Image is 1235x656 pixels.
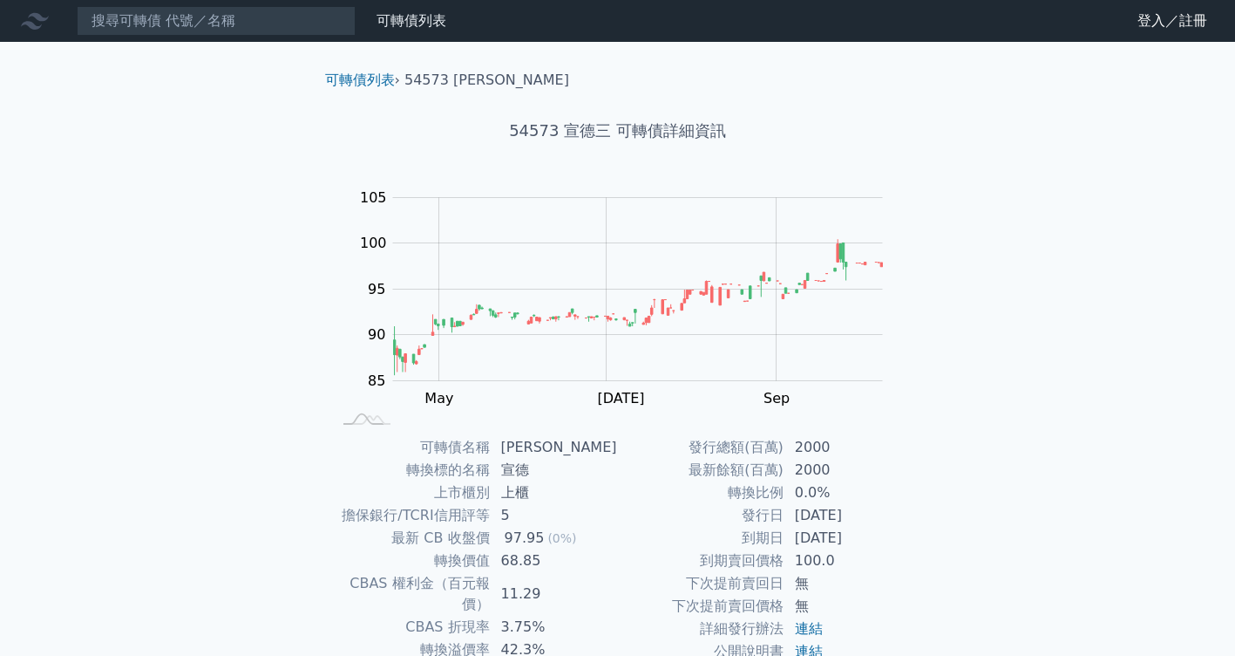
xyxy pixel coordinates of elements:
td: CBAS 折現率 [332,616,491,639]
td: 68.85 [491,550,618,572]
tspan: 85 [368,372,385,389]
td: 下次提前賣回價格 [618,595,784,618]
td: 上市櫃別 [332,482,491,504]
td: 詳細發行辦法 [618,618,784,640]
h1: 54573 宣德三 可轉債詳細資訊 [311,119,925,143]
a: 可轉債列表 [377,12,446,29]
td: 2000 [784,459,904,482]
td: 發行總額(百萬) [618,436,784,459]
td: 3.75% [491,616,618,639]
tspan: 95 [368,281,385,297]
td: CBAS 權利金（百元報價） [332,572,491,616]
td: 最新餘額(百萬) [618,459,784,482]
tspan: May [424,390,453,407]
tspan: Sep [763,390,790,407]
td: 轉換價值 [332,550,491,572]
td: 發行日 [618,504,784,527]
tspan: [DATE] [597,390,644,407]
td: 0.0% [784,482,904,504]
td: 到期日 [618,527,784,550]
td: [DATE] [784,527,904,550]
div: 97.95 [501,528,548,549]
td: 可轉債名稱 [332,436,491,459]
li: 54573 [PERSON_NAME] [404,70,569,91]
td: 100.0 [784,550,904,572]
tspan: 105 [360,189,387,206]
tspan: 100 [360,235,387,251]
td: 無 [784,572,904,595]
td: 無 [784,595,904,618]
span: (0%) [547,531,576,545]
td: 擔保銀行/TCRI信用評等 [332,504,491,527]
a: 連結 [795,620,823,637]
td: 轉換比例 [618,482,784,504]
td: 到期賣回價格 [618,550,784,572]
input: 搜尋可轉債 代號／名稱 [77,6,356,36]
td: 宣德 [491,459,618,482]
tspan: 90 [368,326,385,343]
td: 下次提前賣回日 [618,572,784,595]
td: 最新 CB 收盤價 [332,527,491,550]
a: 可轉債列表 [325,72,395,88]
td: 上櫃 [491,482,618,504]
td: 11.29 [491,572,618,616]
g: Chart [351,189,909,407]
td: 轉換標的名稱 [332,459,491,482]
td: 5 [491,504,618,527]
td: 2000 [784,436,904,459]
li: › [325,70,400,91]
td: [DATE] [784,504,904,527]
td: [PERSON_NAME] [491,436,618,459]
a: 登入／註冊 [1123,7,1221,35]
